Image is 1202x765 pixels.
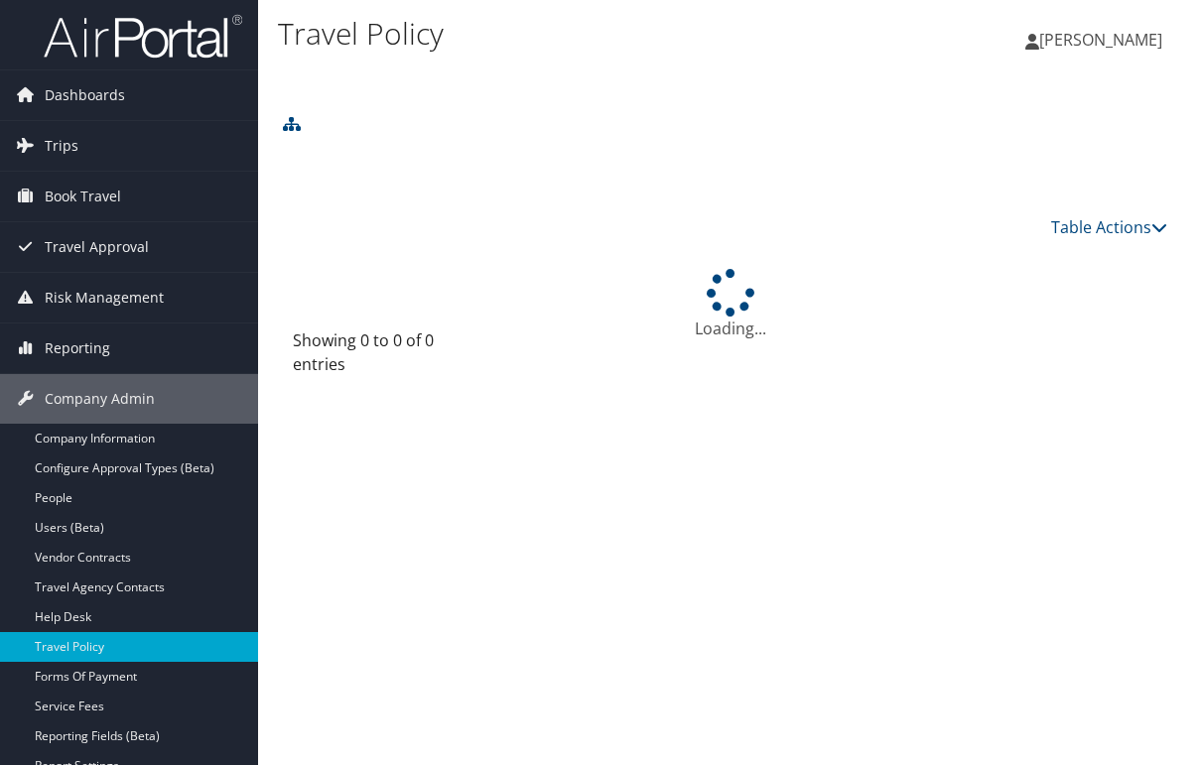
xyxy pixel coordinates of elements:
span: Reporting [45,323,110,373]
a: Table Actions [1051,216,1167,238]
span: [PERSON_NAME] [1039,29,1162,51]
div: Loading... [278,269,1182,340]
span: Risk Management [45,273,164,322]
span: Trips [45,121,78,171]
span: Company Admin [45,374,155,424]
span: Travel Approval [45,222,149,272]
img: airportal-logo.png [44,13,242,60]
div: Showing 0 to 0 of 0 entries [293,328,489,386]
h1: Travel Policy [278,13,880,55]
span: Dashboards [45,70,125,120]
span: Book Travel [45,172,121,221]
a: [PERSON_NAME] [1025,10,1182,69]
